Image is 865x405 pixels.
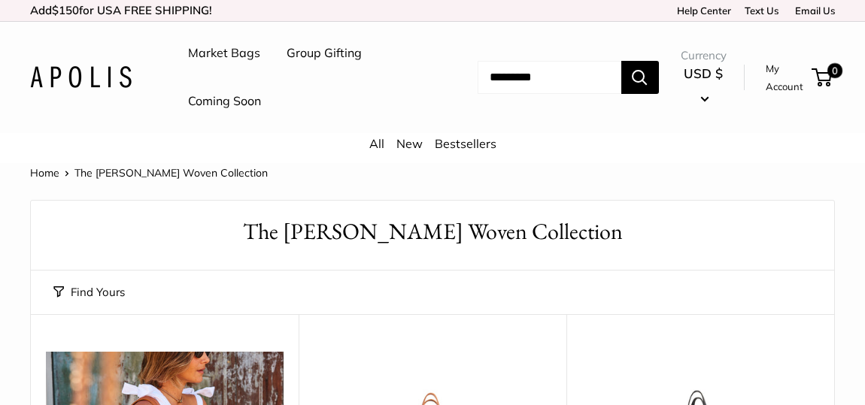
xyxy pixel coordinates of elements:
a: Email Us [790,5,835,17]
span: Currency [681,45,727,66]
button: Find Yours [53,282,125,303]
a: 0 [813,68,832,86]
a: New [396,136,423,151]
input: Search... [478,61,621,94]
button: USD $ [681,62,727,110]
a: Coming Soon [188,90,261,113]
span: USD $ [684,65,723,81]
span: 0 [827,63,842,78]
a: Market Bags [188,42,260,65]
nav: Breadcrumb [30,163,268,183]
span: $150 [52,3,79,17]
h1: The [PERSON_NAME] Woven Collection [53,216,812,248]
a: All [369,136,384,151]
a: Text Us [745,5,778,17]
a: Bestsellers [435,136,496,151]
a: Group Gifting [287,42,362,65]
a: Home [30,166,59,180]
a: Help Center [672,5,731,17]
img: Apolis [30,66,132,88]
a: My Account [766,59,806,96]
span: The [PERSON_NAME] Woven Collection [74,166,268,180]
button: Search [621,61,659,94]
